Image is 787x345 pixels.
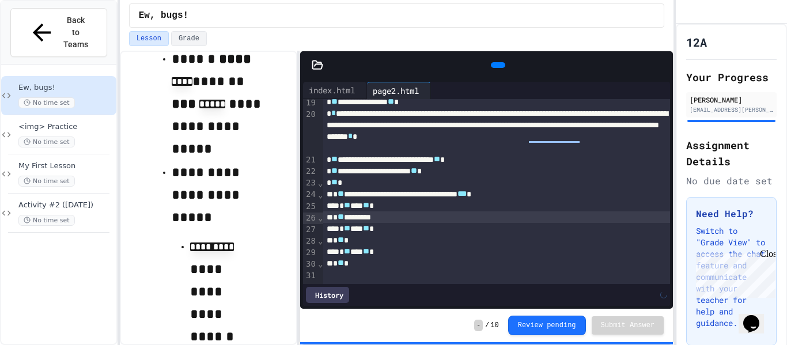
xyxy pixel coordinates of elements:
span: No time set [18,97,75,108]
h2: Assignment Details [686,137,777,169]
span: Fold line [317,190,323,199]
h3: Need Help? [696,207,767,221]
span: Fold line [317,236,323,245]
div: 23 [303,177,317,189]
div: 32 [303,282,317,293]
span: Ew, bugs! [18,83,114,93]
div: 19 [303,97,317,109]
div: 20 [303,109,317,154]
div: Chat with us now!Close [5,5,80,73]
button: Submit Answer [592,316,664,335]
div: index.html [303,84,361,96]
div: 21 [303,154,317,166]
h1: 12A [686,34,707,50]
button: Grade [171,31,207,46]
div: 24 [303,189,317,200]
span: Submit Answer [601,321,655,330]
div: No due date set [686,174,777,188]
span: No time set [18,215,75,226]
span: 10 [490,321,498,330]
button: Lesson [129,31,169,46]
div: 29 [303,247,317,259]
span: Fold line [317,179,323,188]
div: 26 [303,213,317,224]
div: History [306,287,349,303]
span: Fold line [317,259,323,268]
div: 22 [303,166,317,177]
div: 28 [303,236,317,247]
span: Ew, bugs! [139,9,188,22]
span: <img> Practice [18,122,114,132]
div: 25 [303,201,317,213]
div: index.html [303,82,367,99]
button: Back to Teams [10,8,107,57]
span: My First Lesson [18,161,114,171]
span: Back to Teams [62,14,89,51]
span: - [474,320,483,331]
div: page2.html [367,82,431,99]
button: Review pending [508,316,586,335]
div: 30 [303,259,317,270]
span: No time set [18,176,75,187]
div: [EMAIL_ADDRESS][PERSON_NAME][DOMAIN_NAME] [690,105,773,114]
span: Activity #2 ([DATE]) [18,200,114,210]
div: 27 [303,224,317,236]
h2: Your Progress [686,69,777,85]
div: page2.html [367,85,425,97]
div: [PERSON_NAME] [690,94,773,105]
span: Fold line [317,213,323,222]
p: Switch to "Grade View" to access the chat feature and communicate with your teacher for help and ... [696,225,767,329]
iframe: chat widget [691,249,775,298]
iframe: chat widget [739,299,775,333]
div: 31 [303,270,317,282]
span: No time set [18,137,75,147]
span: / [485,321,489,330]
